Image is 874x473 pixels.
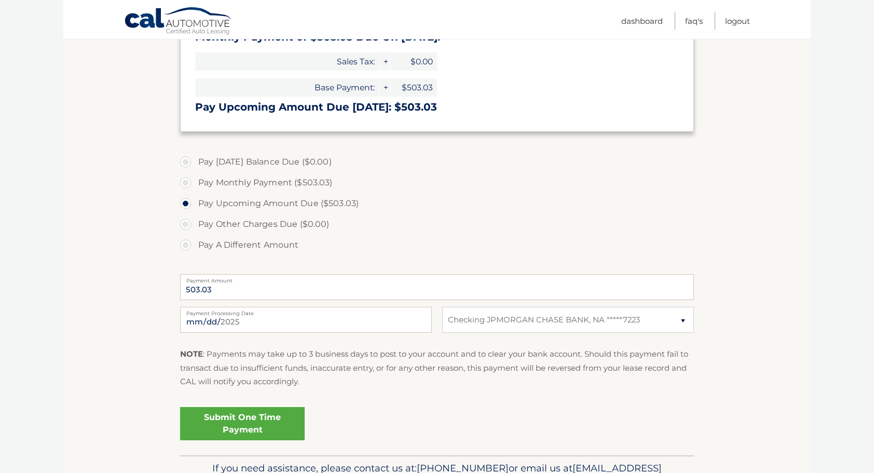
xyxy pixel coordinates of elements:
label: Pay Upcoming Amount Due ($503.03) [180,193,694,214]
input: Payment Amount [180,274,694,300]
h3: Pay Upcoming Amount Due [DATE]: $503.03 [195,101,679,114]
a: FAQ's [685,12,703,30]
span: + [379,78,390,97]
label: Payment Amount [180,274,694,282]
span: $0.00 [390,52,437,71]
label: Pay Other Charges Due ($0.00) [180,214,694,235]
label: Pay [DATE] Balance Due ($0.00) [180,152,694,172]
a: Dashboard [621,12,663,30]
label: Pay A Different Amount [180,235,694,255]
span: Sales Tax: [195,52,379,71]
strong: NOTE [180,349,203,359]
label: Pay Monthly Payment ($503.03) [180,172,694,193]
a: Logout [725,12,750,30]
span: + [379,52,390,71]
span: Base Payment: [195,78,379,97]
a: Cal Automotive [124,7,233,37]
input: Payment Date [180,307,432,333]
label: Payment Processing Date [180,307,432,315]
a: Submit One Time Payment [180,407,305,440]
span: $503.03 [390,78,437,97]
p: : Payments may take up to 3 business days to post to your account and to clear your bank account.... [180,347,694,388]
